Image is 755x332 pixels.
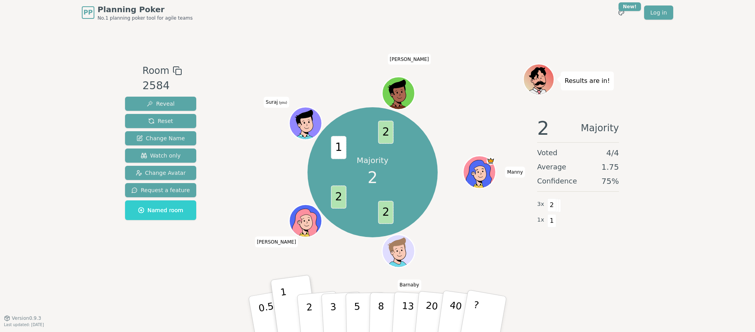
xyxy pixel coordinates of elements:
span: 1 [547,214,556,227]
p: 1 [280,286,291,329]
a: PPPlanning PokerNo.1 planning poker tool for agile teams [82,4,193,21]
span: Watch only [141,152,181,160]
button: Reveal [125,97,196,111]
button: Click to change your avatar [290,108,321,139]
span: Average [537,161,566,172]
button: Named room [125,200,196,220]
button: Change Name [125,131,196,145]
button: Watch only [125,149,196,163]
span: Room [142,64,169,78]
button: Version0.9.3 [4,315,41,321]
p: Results are in! [565,75,610,86]
span: 2 [378,201,393,224]
span: (you) [278,101,287,105]
span: Manny is the host [486,157,495,165]
span: Last updated: [DATE] [4,323,44,327]
span: 1 x [537,216,544,224]
span: Click to change your name [505,167,525,178]
span: Confidence [537,176,577,187]
a: Log in [644,6,673,20]
span: Click to change your name [264,97,289,108]
span: 1 [331,136,346,159]
span: Click to change your name [398,280,421,291]
span: 2 [378,121,393,144]
span: 2 [368,166,377,189]
span: PP [83,8,92,17]
span: 2 [547,198,556,212]
span: Click to change your name [255,237,298,248]
span: Request a feature [131,186,190,194]
span: Voted [537,147,558,158]
span: Reset [148,117,173,125]
span: Version 0.9.3 [12,315,41,321]
span: No.1 planning poker tool for agile teams [98,15,193,21]
span: 2 [537,119,549,138]
span: 1.75 [601,161,619,172]
span: Click to change your name [388,54,431,65]
span: Change Avatar [136,169,186,177]
button: Reset [125,114,196,128]
button: Request a feature [125,183,196,197]
span: Planning Poker [98,4,193,15]
span: 75 % [602,176,619,187]
span: Reveal [147,100,175,108]
button: New! [614,6,628,20]
span: 4 / 4 [606,147,619,158]
p: Majority [357,155,389,166]
span: Change Name [136,134,185,142]
span: 2 [331,185,346,209]
button: Change Avatar [125,166,196,180]
span: Named room [138,206,183,214]
div: 2584 [142,78,182,94]
span: Majority [581,119,619,138]
span: 3 x [537,200,544,209]
div: New! [619,2,641,11]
